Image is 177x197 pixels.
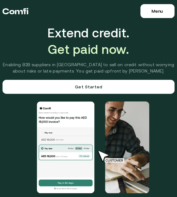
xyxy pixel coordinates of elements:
img: Would you like to pay this AED 18,000.00 invoice? [105,101,149,193]
img: cursor [97,150,127,163]
h1: Extend credit. [47,25,129,49]
img: Would you like to pay this AED 18,000.00 invoice? [28,101,103,193]
h2: Enabling B2B suppliers in [GEOGRAPHIC_DATA] to sell on credit without worrying about risks or lat... [3,61,174,74]
span: Get paid now. [47,42,129,49]
span: Menu [151,9,163,14]
a: Return to the top of the Comfi home page [3,2,28,21]
button: Menu [140,4,174,18]
a: Get Started [3,80,174,94]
